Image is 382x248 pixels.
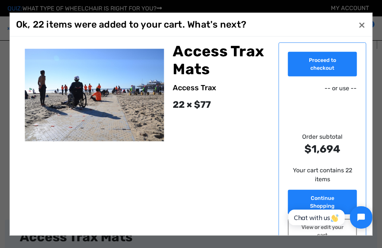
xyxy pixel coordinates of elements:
[358,18,365,32] span: ×
[280,200,379,235] iframe: Tidio Chat
[288,166,357,183] p: Your cart contains 22 items
[288,95,357,110] iframe: PayPal-paypal
[173,82,269,93] div: Access Trax
[16,19,247,30] h1: Ok, 22 items were added to your cart. What's next?
[173,97,269,112] div: 22 × $77
[288,141,357,157] strong: $1,694
[288,132,357,157] div: Order subtotal
[173,42,269,78] h2: Access Trax Mats
[25,48,164,141] img: Access Trax Mats
[288,189,357,214] a: Continue Shopping
[288,51,357,76] a: Proceed to checkout
[288,84,357,92] p: -- or use --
